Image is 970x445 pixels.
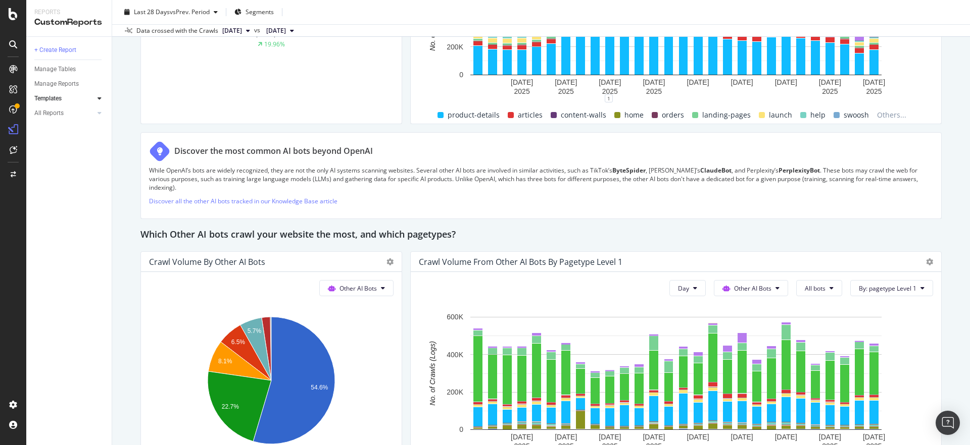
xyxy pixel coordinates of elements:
[859,284,916,293] span: By: pagetype Level 1
[702,109,751,121] span: landing-pages
[222,26,242,35] span: 2025 Sep. 13th
[34,93,62,104] div: Templates
[810,109,826,121] span: help
[339,284,377,293] span: Other AI Bots
[687,432,709,440] text: [DATE]
[459,71,463,79] text: 0
[518,109,543,121] span: articles
[731,432,753,440] text: [DATE]
[248,327,262,335] text: 5.7%
[775,78,797,86] text: [DATE]
[34,8,104,17] div: Reports
[866,87,882,95] text: 2025
[140,227,942,243] div: Which Other AI bots crawl your website the most, and which pagetypes?
[34,79,105,89] a: Manage Reports
[605,94,613,102] div: 1
[700,166,732,175] strong: ClaudeBot
[936,411,960,435] div: Open Intercom Messenger
[231,339,246,346] text: 6.5%
[863,432,885,440] text: [DATE]
[561,109,606,121] span: content-walls
[447,43,463,51] text: 200K
[850,280,933,296] button: By: pagetype Level 1
[264,40,285,48] div: 19.96%
[149,197,337,205] a: Discover all the other AI bots tracked in our Knowledge Base article
[311,384,328,391] text: 54.6%
[819,78,841,86] text: [DATE]
[602,87,618,95] text: 2025
[863,78,885,86] text: [DATE]
[230,4,278,20] button: Segments
[134,8,170,16] span: Last 28 Days
[819,432,841,440] text: [DATE]
[222,403,239,410] text: 22.7%
[822,87,838,95] text: 2025
[646,87,662,95] text: 2025
[555,78,577,86] text: [DATE]
[254,26,262,35] span: vs
[34,64,76,75] div: Manage Tables
[844,109,869,121] span: swoosh
[599,432,621,440] text: [DATE]
[805,284,826,293] span: All bots
[612,166,646,175] strong: ByteSpider
[643,432,665,440] text: [DATE]
[149,166,933,192] p: While OpenAI’s bots are widely recognized, they are not the only AI systems scanning websites. Se...
[34,45,76,55] div: + Create Report
[218,357,232,364] text: 8.1%
[687,78,709,86] text: [DATE]
[599,78,621,86] text: [DATE]
[558,87,574,95] text: 2025
[34,93,94,104] a: Templates
[262,25,298,37] button: [DATE]
[769,109,792,121] span: launch
[459,425,463,433] text: 0
[678,284,689,293] span: Day
[174,145,373,157] div: Discover the most common AI bots beyond OpenAI
[34,64,105,75] a: Manage Tables
[447,388,463,396] text: 200K
[266,26,286,35] span: 2025 Aug. 16th
[873,109,910,121] span: Others...
[246,8,274,16] span: Segments
[319,280,394,296] button: Other AI Bots
[34,17,104,28] div: CustomReports
[136,26,218,35] div: Data crossed with the Crawls
[34,79,79,89] div: Manage Reports
[779,166,820,175] strong: PerplexityBot
[218,25,254,37] button: [DATE]
[140,132,942,219] div: Discover the most common AI bots beyond OpenAIWhile OpenAI’s bots are widely recognized, they are...
[447,350,463,358] text: 400K
[34,108,64,119] div: All Reports
[662,109,684,121] span: orders
[734,284,771,293] span: Other AI Bots
[34,45,105,55] a: + Create Report
[731,78,753,86] text: [DATE]
[643,78,665,86] text: [DATE]
[428,341,437,406] text: No. of Crawls (Logs)
[34,108,94,119] a: All Reports
[796,280,842,296] button: All bots
[447,313,463,321] text: 600K
[511,432,533,440] text: [DATE]
[170,8,210,16] span: vs Prev. Period
[624,109,644,121] span: home
[120,4,222,20] button: Last 28 DaysvsPrev. Period
[511,78,533,86] text: [DATE]
[555,432,577,440] text: [DATE]
[669,280,706,296] button: Day
[514,87,530,95] text: 2025
[149,257,265,267] div: Crawl Volume by Other AI Bots
[448,109,500,121] span: product-details
[714,280,788,296] button: Other AI Bots
[140,227,456,243] h2: Which Other AI bots crawl your website the most, and which pagetypes?
[419,257,622,267] div: Crawl Volume from Other AI Bots by pagetype Level 1
[775,432,797,440] text: [DATE]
